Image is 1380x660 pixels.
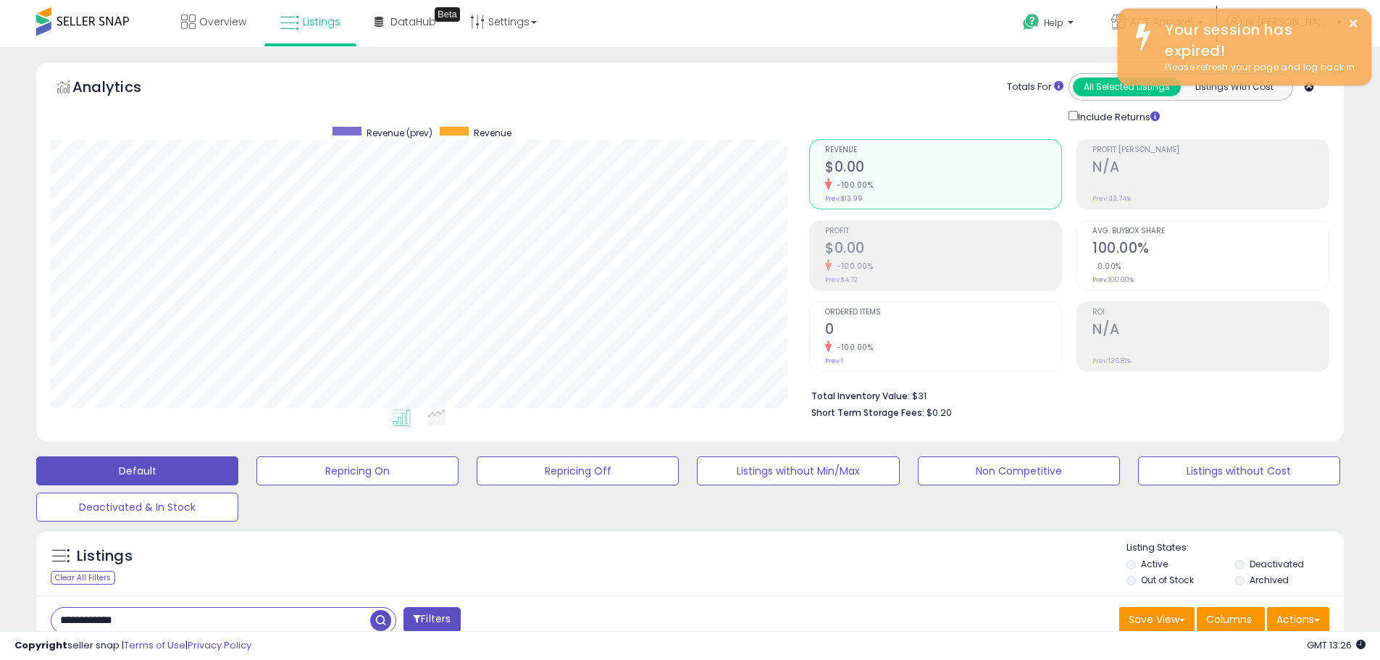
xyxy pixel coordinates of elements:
b: Short Term Storage Fees: [811,406,924,419]
h5: Analytics [72,77,170,101]
small: Prev: 100.00% [1092,275,1134,284]
p: Listing States: [1126,541,1344,555]
h5: Listings [77,546,133,567]
button: Filters [403,607,460,632]
label: Deactivated [1250,558,1304,570]
button: Columns [1197,607,1265,632]
span: Columns [1206,612,1252,627]
div: Tooltip anchor [435,7,460,22]
span: 2025-10-13 13:26 GMT [1307,638,1366,652]
small: -100.00% [832,261,873,272]
small: Prev: 1 [825,356,843,365]
a: Privacy Policy [188,638,251,652]
a: Help [1011,2,1088,47]
span: DataHub [390,14,436,29]
div: Clear All Filters [51,571,115,585]
button: Deactivated & In Stock [36,493,238,522]
span: Profit [PERSON_NAME] [1092,146,1329,154]
h2: $0.00 [825,159,1061,178]
small: -100.00% [832,180,873,191]
small: Prev: 33.74% [1092,194,1131,203]
label: Active [1141,558,1168,570]
button: Default [36,456,238,485]
div: Your session has expired! [1154,20,1360,61]
span: Overview [199,14,246,29]
button: × [1347,14,1359,33]
a: Terms of Use [124,638,185,652]
h2: N/A [1092,159,1329,178]
span: Avg. Buybox Share [1092,227,1329,235]
button: Repricing On [256,456,459,485]
span: Ordered Items [825,309,1061,317]
span: Listings [303,14,340,29]
span: Revenue (prev) [367,127,432,139]
span: Revenue [474,127,511,139]
h2: $0.00 [825,240,1061,259]
span: $0.20 [927,406,952,419]
small: Prev: $4.72 [825,275,858,284]
label: Out of Stock [1141,574,1194,586]
div: Please refresh your page and log back in [1154,61,1360,75]
button: All Selected Listings [1073,78,1181,96]
li: $31 [811,386,1318,404]
div: Include Returns [1058,108,1177,125]
button: Listings With Cost [1180,78,1288,96]
span: ROI [1092,309,1329,317]
i: Get Help [1022,13,1040,31]
small: Prev: 136.81% [1092,356,1131,365]
h2: N/A [1092,321,1329,341]
h2: 0 [825,321,1061,341]
label: Archived [1250,574,1289,586]
span: Profit [825,227,1061,235]
div: seller snap | | [14,639,251,653]
button: Non Competitive [918,456,1120,485]
div: Totals For [1007,80,1063,94]
span: Help [1044,17,1063,29]
span: Revenue [825,146,1061,154]
button: Repricing Off [477,456,679,485]
button: Listings without Min/Max [697,456,899,485]
button: Listings without Cost [1138,456,1340,485]
button: Actions [1267,607,1329,632]
small: 0.00% [1092,261,1121,272]
small: -100.00% [832,342,873,353]
h2: 100.00% [1092,240,1329,259]
strong: Copyright [14,638,67,652]
small: Prev: $13.99 [825,194,863,203]
button: Save View [1119,607,1195,632]
b: Total Inventory Value: [811,390,910,402]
